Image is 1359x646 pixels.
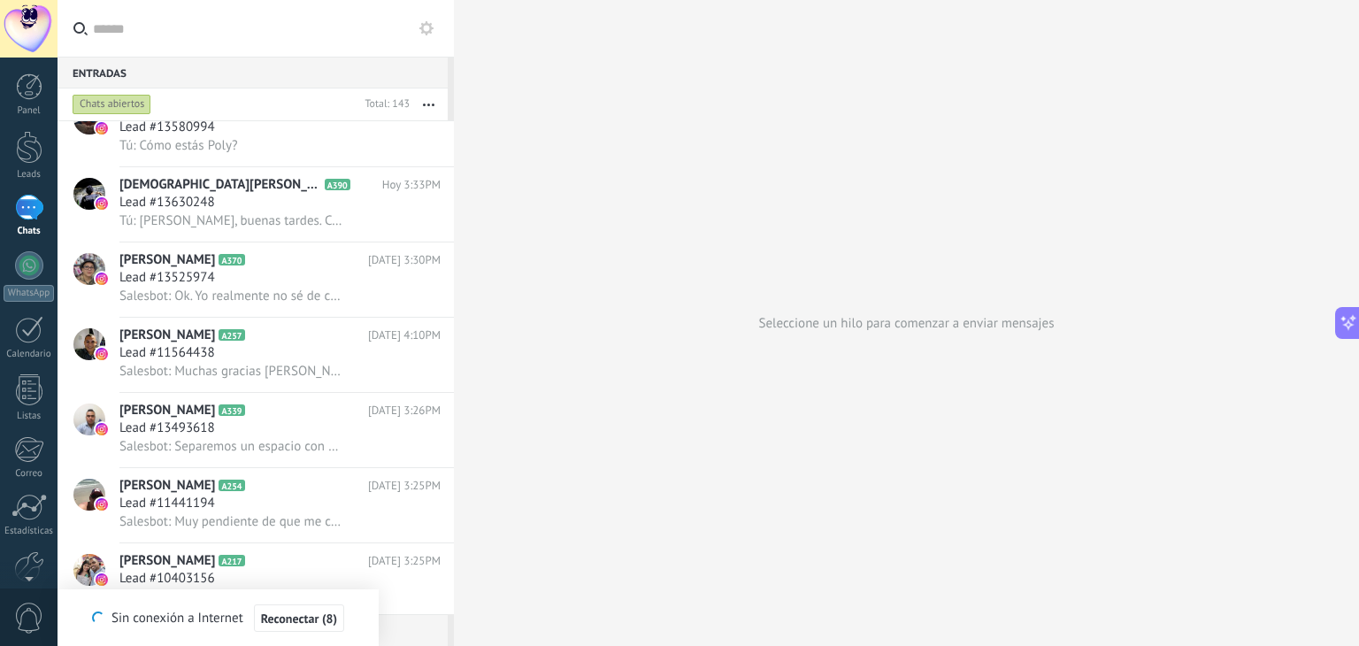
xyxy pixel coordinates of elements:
span: [PERSON_NAME] [119,251,215,269]
span: Hoy 3:33PM [382,176,441,194]
span: [DATE] 4:10PM [368,327,441,344]
span: Tú: Cómo estás Poly? [119,137,237,154]
button: Reconectar (8) [254,604,344,633]
span: Lead #11441194 [119,495,215,512]
div: Calendario [4,349,55,360]
span: Salesbot: Muy pendiente de que me confirmes para saber cómo podría apoyarte [119,513,343,530]
span: Reconectar (8) [261,612,337,625]
img: icon [96,498,108,511]
span: A257 [219,329,244,341]
div: Panel [4,105,55,117]
img: icon [96,122,108,135]
span: Salesbot: Ok. Yo realmente no sé de cuánto son tus ahorros pero lo que si te puedo anticipar es q... [119,288,343,304]
img: icon [96,348,108,360]
span: [PERSON_NAME] [119,327,215,344]
button: Más [410,88,448,120]
img: icon [96,573,108,586]
span: [DEMOGRAPHIC_DATA][PERSON_NAME] [PERSON_NAME] [119,176,321,194]
span: A254 [219,480,244,491]
a: avatariconLead #13580994Tú: Cómo estás Poly? [58,92,454,166]
span: Salesbot: Ah ok. Pero entonces te has enfocado más como en comercializar cosas y no tanto en un n... [119,588,343,605]
span: Tú: [PERSON_NAME], buenas tardes. Cómo estás? [119,212,343,229]
a: avataricon[PERSON_NAME]A254[DATE] 3:25PMLead #11441194Salesbot: Muy pendiente de que me confirmes... [58,468,454,542]
div: Entradas [58,57,448,88]
span: Salesbot: Separemos un espacio con una persona de mi equipo para que veamos tu caso específico y ... [119,438,343,455]
span: A217 [219,555,244,566]
div: WhatsApp [4,285,54,302]
div: Estadísticas [4,526,55,537]
span: Lead #13580994 [119,119,215,136]
span: A370 [219,254,244,265]
span: [PERSON_NAME] [119,477,215,495]
a: avataricon[PERSON_NAME]A217[DATE] 3:25PMLead #10403156Salesbot: Ah ok. Pero entonces te has enfoc... [58,543,454,618]
span: [PERSON_NAME] [119,402,215,419]
div: Chats abiertos [73,94,151,115]
a: avataricon[PERSON_NAME]A257[DATE] 4:10PMLead #11564438Salesbot: Muchas gracias [PERSON_NAME] por ... [58,318,454,392]
span: A390 [325,179,350,190]
img: icon [96,273,108,285]
div: Listas [4,411,55,422]
span: [PERSON_NAME] [119,552,215,570]
a: avataricon[DEMOGRAPHIC_DATA][PERSON_NAME] [PERSON_NAME]A390Hoy 3:33PMLead #13630248Tú: [PERSON_NA... [58,167,454,242]
span: [DATE] 3:26PM [368,402,441,419]
span: Lead #10403156 [119,570,215,588]
span: Salesbot: Muchas gracias [PERSON_NAME] por tu respuesta. Si en algún momento sientes que requiere... [119,363,343,380]
span: Lead #13493618 [119,419,215,437]
div: Sin conexión a Internet [92,604,344,633]
span: Lead #13630248 [119,194,215,211]
span: [DATE] 3:25PM [368,552,441,570]
span: [DATE] 3:30PM [368,251,441,269]
img: icon [96,197,108,210]
div: Total: 143 [357,96,410,113]
div: Leads [4,169,55,181]
span: Lead #11564438 [119,344,215,362]
img: icon [96,423,108,435]
span: A339 [219,404,244,416]
a: avataricon[PERSON_NAME]A339[DATE] 3:26PMLead #13493618Salesbot: Separemos un espacio con una pers... [58,393,454,467]
div: Correo [4,468,55,480]
div: Chats [4,226,55,237]
span: Lead #13525974 [119,269,215,287]
span: [DATE] 3:25PM [368,477,441,495]
a: avataricon[PERSON_NAME]A370[DATE] 3:30PMLead #13525974Salesbot: Ok. Yo realmente no sé de cuánto ... [58,242,454,317]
